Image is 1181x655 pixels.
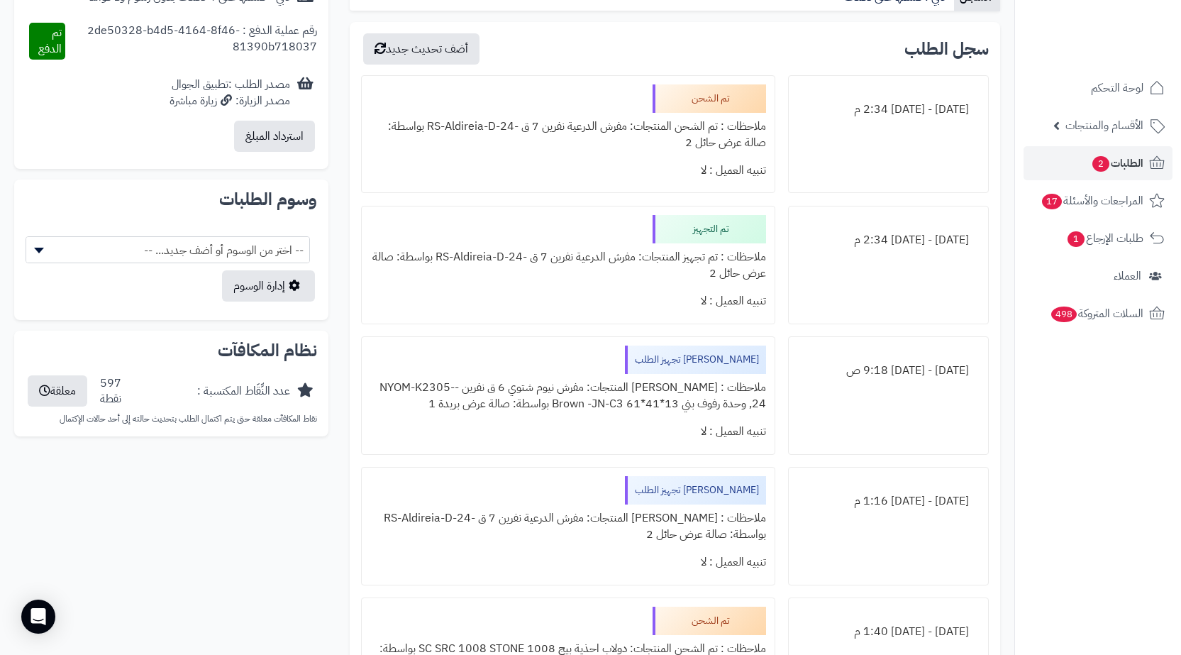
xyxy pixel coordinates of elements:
div: رقم عملية الدفع : 2de50328-b4d5-4164-8f46-81390b718037 [65,23,317,60]
div: [PERSON_NAME] تجهيز الطلب [625,346,766,374]
div: [DATE] - [DATE] 1:40 م [797,618,980,646]
a: العملاء [1024,259,1172,293]
div: تم الشحن [653,84,766,113]
span: -- اختر من الوسوم أو أضف جديد... -- [26,236,310,263]
button: أضف تحديث جديد [363,33,479,65]
div: [DATE] - [DATE] 2:34 م [797,226,980,254]
div: تنبيه العميل : لا [370,418,766,446]
p: نقاط المكافآت معلقة حتى يتم اكتمال الطلب بتحديث حالته إلى أحد حالات الإكتمال [26,413,317,425]
span: طلبات الإرجاع [1066,229,1143,248]
div: ملاحظات : تم الشحن المنتجات: مفرش الدرعية نفرين 7 ق -RS-Aldireia-D-24 بواسطة: صالة عرض حائل 2 [370,113,766,157]
div: مصدر الزيارة: زيارة مباشرة [170,93,290,109]
span: 498 [1050,307,1077,323]
div: ملاحظات : [PERSON_NAME] المنتجات: مفرش نيوم شتوي 6 ق نفرين -NYOM-K2305-24, وحدة رفوف بني 13*41*61... [370,374,766,418]
h2: وسوم الطلبات [26,191,317,208]
a: إدارة الوسوم [222,270,315,302]
div: ملاحظات : تم تجهيز المنتجات: مفرش الدرعية نفرين 7 ق -RS-Aldireia-D-24 بواسطة: صالة عرض حائل 2 [370,243,766,287]
span: السلات المتروكة [1050,304,1143,324]
button: استرداد المبلغ [234,121,315,152]
span: الأقسام والمنتجات [1065,116,1143,136]
span: تم الدفع [38,24,62,57]
img: logo-2.png [1085,29,1168,59]
a: السلات المتروكة498 [1024,297,1172,331]
span: 1 [1067,231,1085,248]
h3: سجل الطلب [904,40,989,57]
span: لوحة التحكم [1091,78,1143,98]
div: عدد النِّقَاط المكتسبة : [197,383,290,400]
span: 2 [1092,156,1109,172]
div: مصدر الطلب :تطبيق الجوال [170,77,290,109]
div: [PERSON_NAME] تجهيز الطلب [625,476,766,505]
span: العملاء [1114,266,1141,286]
span: المراجعات والأسئلة [1041,191,1143,211]
div: تم التجهيز [653,215,766,243]
a: الطلبات2 [1024,146,1172,180]
div: [DATE] - [DATE] 9:18 ص [797,357,980,385]
div: تنبيه العميل : لا [370,549,766,576]
span: -- اختر من الوسوم أو أضف جديد... -- [26,237,309,264]
a: طلبات الإرجاع1 [1024,221,1172,255]
span: 17 [1041,194,1062,210]
div: 597 [100,375,121,408]
div: تنبيه العميل : لا [370,287,766,315]
span: الطلبات [1091,153,1143,173]
a: المراجعات والأسئلة17 [1024,184,1172,218]
div: [DATE] - [DATE] 2:34 م [797,96,980,123]
button: معلقة [28,375,87,407]
div: تم الشحن [653,607,766,635]
a: لوحة التحكم [1024,71,1172,105]
div: [DATE] - [DATE] 1:16 م [797,488,980,515]
div: نقطة [100,391,121,407]
div: تنبيه العميل : لا [370,157,766,185]
div: ملاحظات : [PERSON_NAME] المنتجات: مفرش الدرعية نفرين 7 ق -RS-Aldireia-D-24 بواسطة: صالة عرض حائل 2 [370,505,766,549]
h2: نظام المكافآت [26,342,317,359]
div: Open Intercom Messenger [21,600,55,634]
